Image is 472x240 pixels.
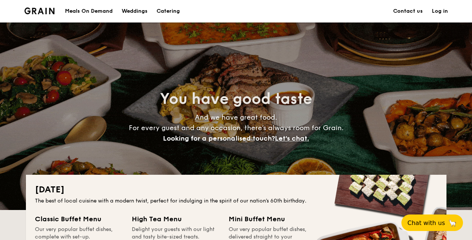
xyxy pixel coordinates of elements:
[229,214,317,224] div: Mini Buffet Menu
[24,7,55,14] img: Grain
[24,7,55,14] a: Logotype
[35,197,437,205] div: The best of local cuisine with a modern twist, perfect for indulging in the spirit of our nation’...
[35,184,437,196] h2: [DATE]
[401,214,463,231] button: Chat with us🦙
[160,90,312,108] span: You have good taste
[35,214,123,224] div: Classic Buffet Menu
[132,214,220,224] div: High Tea Menu
[163,134,275,142] span: Looking for a personalised touch?
[448,219,457,227] span: 🦙
[407,219,445,226] span: Chat with us
[129,113,344,142] span: And we have great food. For every guest and any occasion, there’s always room for Grain.
[275,134,309,142] span: Let's chat.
